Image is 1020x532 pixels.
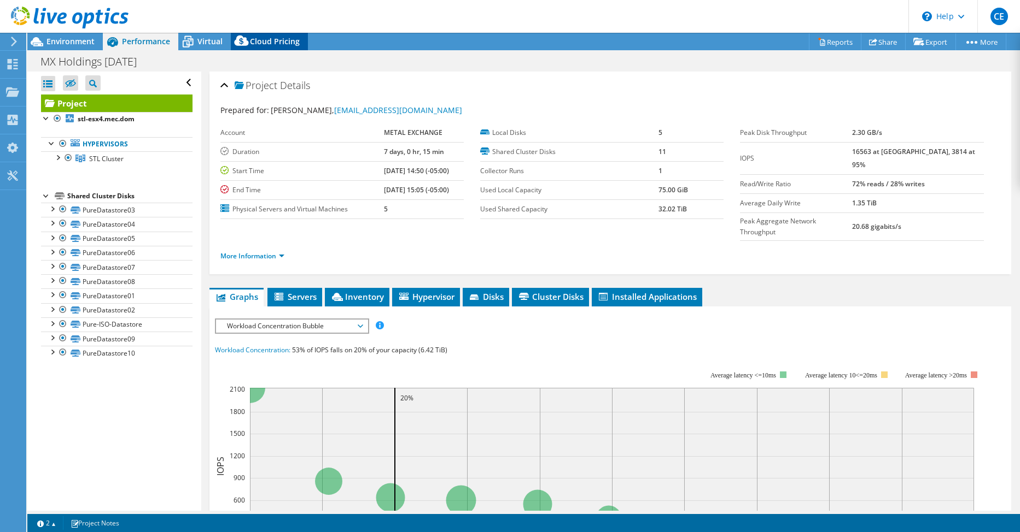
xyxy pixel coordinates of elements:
[740,127,852,138] label: Peak Disk Throughput
[220,204,384,215] label: Physical Servers and Virtual Machines
[41,151,193,165] a: STL Cluster
[235,80,277,91] span: Project
[122,36,170,46] span: Performance
[905,371,966,379] text: Average latency >20ms
[41,217,193,231] a: PureDatastore04
[468,291,504,302] span: Disks
[36,56,154,68] h1: MX Holdings [DATE]
[384,204,388,214] b: 5
[30,516,63,530] a: 2
[384,128,442,137] b: METAL EXCHANGE
[220,251,284,261] a: More Information
[234,495,245,505] text: 600
[214,457,226,476] text: IOPS
[222,320,362,333] span: Workload Concentration Bubble
[41,94,193,112] a: Project
[41,137,193,151] a: Hypervisors
[710,371,776,379] tspan: Average latency <=10ms
[220,185,384,196] label: End Time
[230,407,245,416] text: 1800
[740,198,852,209] label: Average Daily Write
[63,516,127,530] a: Project Notes
[215,291,258,302] span: Graphs
[480,165,658,176] label: Collector Runs
[41,303,193,317] a: PureDatastore02
[41,203,193,217] a: PureDatastore03
[41,274,193,288] a: PureDatastore08
[658,166,662,175] b: 1
[78,114,135,123] b: stl-esx4.mec.dom
[852,128,882,137] b: 2.30 GB/s
[517,291,584,302] span: Cluster Disks
[230,451,245,460] text: 1200
[384,185,449,194] b: [DATE] 15:05 (-05:00)
[852,179,925,188] b: 72% reads / 28% writes
[384,147,444,156] b: 7 days, 0 hr, 15 min
[740,153,852,164] label: IOPS
[41,232,193,246] a: PureDatastore05
[905,33,956,50] a: Export
[852,222,901,231] b: 20.68 gigabits/s
[271,105,462,115] span: [PERSON_NAME],
[41,260,193,274] a: PureDatastore07
[922,11,932,21] svg: \n
[398,291,454,302] span: Hypervisor
[230,429,245,438] text: 1500
[384,166,449,175] b: [DATE] 14:50 (-05:00)
[740,216,852,238] label: Peak Aggregate Network Throughput
[41,112,193,126] a: stl-esx4.mec.dom
[89,154,124,163] span: STL Cluster
[658,128,662,137] b: 5
[480,127,658,138] label: Local Disks
[250,36,300,46] span: Cloud Pricing
[861,33,906,50] a: Share
[220,127,384,138] label: Account
[658,204,687,214] b: 32.02 TiB
[740,179,852,190] label: Read/Write Ratio
[805,371,877,379] tspan: Average latency 10<=20ms
[41,317,193,332] a: Pure-ISO-Datastore
[955,33,1006,50] a: More
[809,33,861,50] a: Reports
[273,291,317,302] span: Servers
[220,165,384,176] label: Start Time
[480,185,658,196] label: Used Local Capacity
[334,105,462,115] a: [EMAIL_ADDRESS][DOMAIN_NAME]
[41,246,193,260] a: PureDatastore06
[197,36,223,46] span: Virtual
[46,36,95,46] span: Environment
[480,146,658,157] label: Shared Cluster Disks
[230,385,245,394] text: 2100
[658,185,688,194] b: 75.00 GiB
[330,291,384,302] span: Inventory
[41,346,193,360] a: PureDatastore10
[220,105,269,115] label: Prepared for:
[292,345,447,354] span: 53% of IOPS falls on 20% of your capacity (6.42 TiB)
[220,146,384,157] label: Duration
[67,190,193,203] div: Shared Cluster Disks
[480,204,658,215] label: Used Shared Capacity
[400,393,413,403] text: 20%
[280,79,310,92] span: Details
[41,332,193,346] a: PureDatastore09
[658,147,666,156] b: 11
[852,147,975,169] b: 16563 at [GEOGRAPHIC_DATA], 3814 at 95%
[41,288,193,303] a: PureDatastore01
[852,198,877,208] b: 1.35 TiB
[215,345,290,354] span: Workload Concentration:
[597,291,697,302] span: Installed Applications
[234,473,245,482] text: 900
[990,8,1008,25] span: CE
